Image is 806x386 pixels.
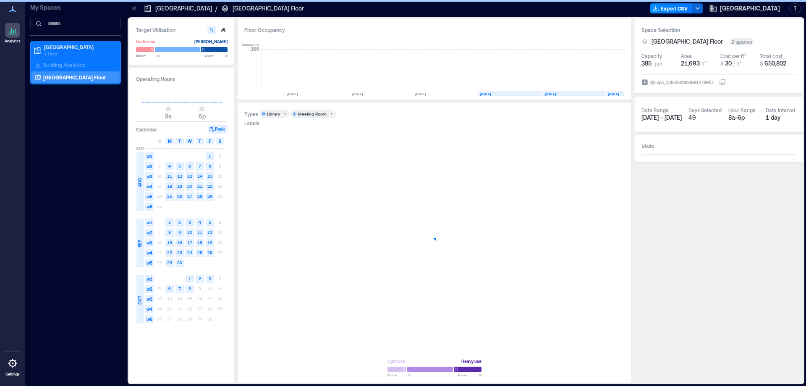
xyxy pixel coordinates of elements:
span: 8a [165,113,172,120]
span: $ [720,60,723,66]
text: 15 [207,173,212,179]
div: Meeting Room [298,111,327,117]
span: w4 [145,249,154,257]
a: Settings [3,353,23,379]
text: 7 [199,163,201,168]
div: Date Range [641,107,669,113]
text: 11 [167,173,172,179]
span: Above % [204,53,228,58]
text: 18 [167,184,172,189]
p: [GEOGRAPHIC_DATA] [44,44,115,50]
span: w5 [145,315,154,323]
span: AUG [136,178,143,187]
span: w3 [145,172,154,181]
span: w2 [145,162,154,171]
button: Export CSV [650,3,693,13]
span: w4 [145,182,154,191]
span: 6p [199,113,206,120]
span: 30 [725,60,732,67]
div: 1 day [766,113,796,122]
button: Peak [208,125,228,134]
text: 2 [178,220,181,225]
p: Analytics [5,39,21,44]
text: 5 [209,220,211,225]
text: 19 [177,184,182,189]
div: Data Interval [766,107,795,113]
p: / [215,4,217,13]
h3: Space Selection [641,26,796,34]
text: 27 [187,194,192,199]
span: 21,693 [681,60,700,67]
text: 4 [168,163,171,168]
text: 3 [209,276,211,281]
div: Light use [387,357,405,365]
div: Library [267,111,280,117]
text: 29 [207,194,212,199]
text: 30 [177,260,182,265]
text: 12 [207,230,212,235]
text: [DATE] [352,92,363,96]
text: 20 [187,184,192,189]
span: 385 [641,59,652,68]
text: 8 [188,286,191,291]
div: [PERSON_NAME] [194,37,228,46]
text: 21 [197,184,202,189]
h3: Visits [641,142,796,150]
div: 49 [688,113,722,122]
div: 1 [283,111,288,116]
p: My Spaces [30,3,121,12]
text: 1 [168,220,171,225]
span: T [178,138,181,144]
p: 1 Floor [44,50,115,57]
span: w6 [145,202,154,211]
text: 4 [199,220,201,225]
span: S [219,138,221,144]
span: w2 [145,285,154,293]
span: ID [650,78,655,87]
span: M [168,138,172,144]
div: Underuse [136,37,155,46]
span: SEP [136,240,143,247]
text: 6 [188,163,191,168]
text: 22 [207,184,212,189]
span: ppl [655,60,662,67]
p: Settings [5,372,20,377]
span: OCT [136,296,143,305]
text: [DATE] [480,92,491,96]
h3: Calendar [136,125,157,134]
a: Analytics [2,20,23,46]
span: W [188,138,192,144]
span: [DATE] - [DATE] [641,114,682,121]
text: 12 [177,173,182,179]
text: [DATE] [608,92,619,96]
div: 2 spaces [730,38,754,45]
text: 14 [197,173,202,179]
text: 29 [167,260,172,265]
p: [GEOGRAPHIC_DATA] [155,4,212,13]
text: [DATE] [415,92,426,96]
div: Days Selected [688,107,722,113]
text: 28 [197,194,202,199]
div: Types [244,110,258,117]
text: 19 [207,240,212,245]
span: Below % [136,53,160,58]
text: [DATE] [287,92,298,96]
text: 15 [167,240,172,245]
text: 26 [207,250,212,255]
div: Floor Occupancy [244,26,625,34]
text: 10 [187,230,192,235]
text: 9 [178,230,181,235]
span: $ [760,60,763,66]
div: Area [681,53,692,59]
span: w2 [145,228,154,237]
div: Hour Range [728,107,756,113]
span: w3 [145,239,154,247]
text: 1 [188,276,191,281]
text: 25 [167,194,172,199]
span: w4 [145,305,154,313]
span: T [199,138,201,144]
text: 22 [167,250,172,255]
div: Capacity [641,53,662,59]
div: Cost per ft² [720,53,746,59]
text: 8 [209,163,211,168]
